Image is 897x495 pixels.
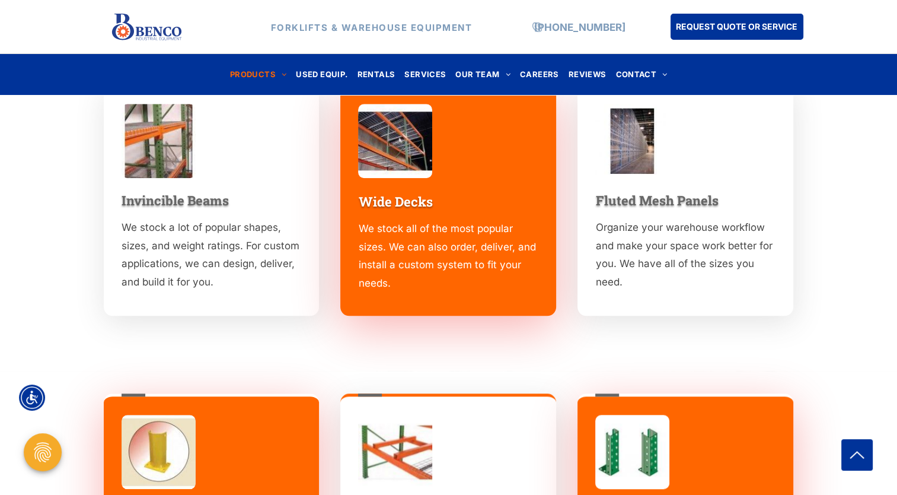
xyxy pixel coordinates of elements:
a: CONTACT [611,66,672,82]
img: bencoindustrial [358,104,432,178]
a: REQUEST QUOTE OR SERVICE [671,14,803,40]
span: We stock a lot of popular shapes, sizes, and weight ratings. For custom applications, we can desi... [122,221,299,288]
img: bencoindustrial [358,415,432,489]
strong: FORKLIFTS & WAREHOUSE EQUIPMENT [271,21,473,33]
a: PRODUCTS [225,66,292,82]
a: [PHONE_NUMBER] [534,21,625,33]
span: Organize your warehouse workflow and make your space work better for you. We have all of the size... [595,221,772,288]
a: RENTALS [353,66,400,82]
a: CAREERS [515,66,564,82]
img: bencoindustrial [122,415,196,489]
a: OUR TEAM [451,66,515,82]
span: We stock all of the most popular sizes. We can also order, deliver, and install a custom system t... [358,223,535,289]
a: REVIEWS [564,66,611,82]
span: Wide Decks [358,193,432,210]
span: Invincible Beams [122,192,229,209]
img: bencoindustrial [595,104,669,178]
span: REQUEST QUOTE OR SERVICE [676,15,797,37]
a: USED EQUIP. [291,66,352,82]
a: Fluted Mesh Panels [595,192,718,209]
img: bencoindustrial [122,104,196,178]
div: Accessibility Menu [19,385,45,411]
img: bencoindustrial [595,415,669,489]
a: SERVICES [400,66,451,82]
